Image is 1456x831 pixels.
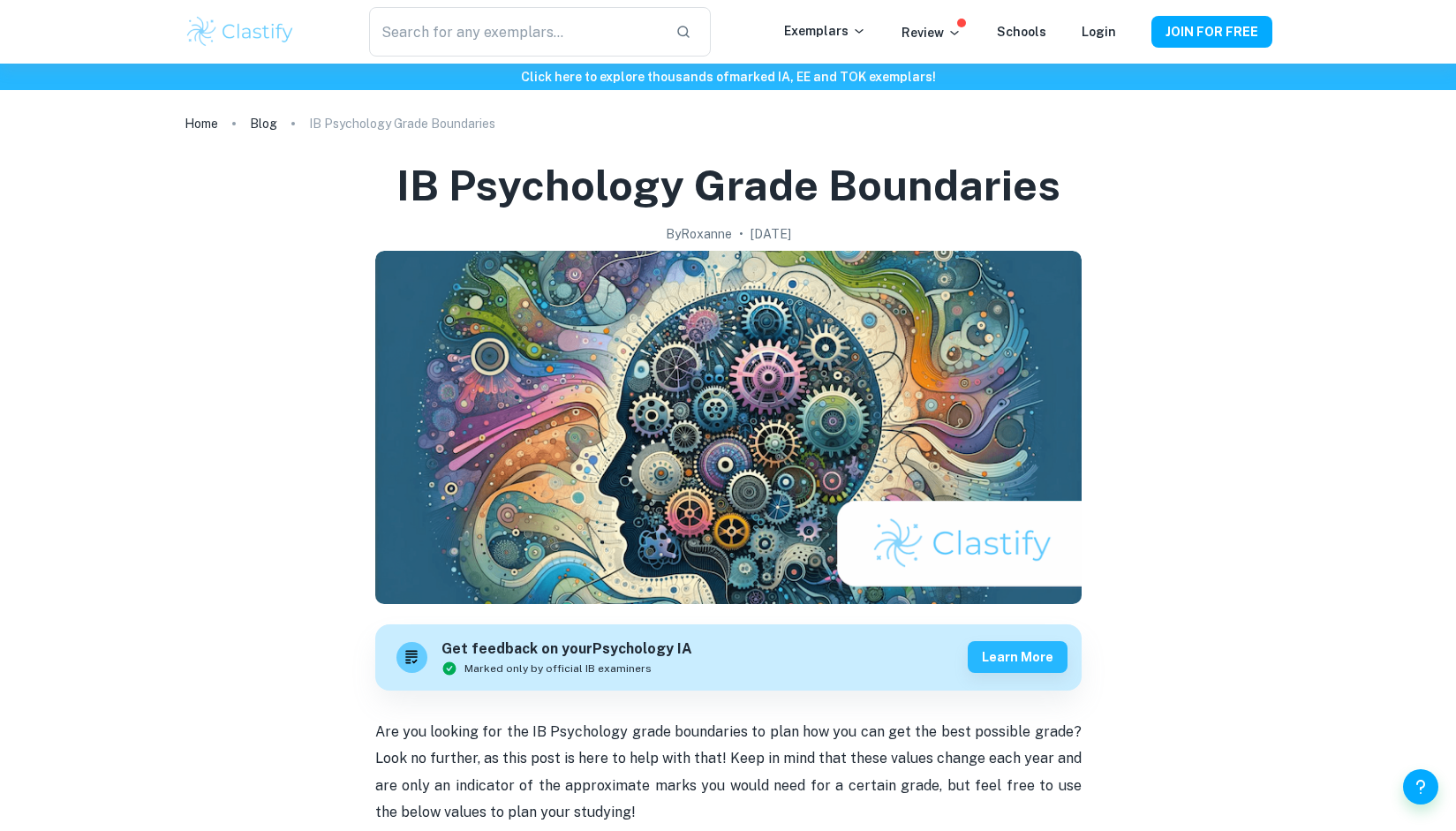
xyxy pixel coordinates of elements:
[784,21,866,41] p: Exemplars
[464,661,652,676] span: Marked only by official IB examiners
[375,624,1082,691] a: Get feedback on yourPsychology IAMarked only by official IB examinersLearn more
[250,111,277,136] a: Blog
[997,25,1046,39] a: Schools
[375,251,1082,604] img: IB Psychology Grade Boundaries cover image
[185,111,218,136] a: Home
[1082,25,1116,39] a: Login
[751,224,791,244] h2: [DATE]
[968,641,1067,673] button: Learn more
[1403,769,1438,805] button: Help and Feedback
[309,114,495,133] p: IB Psychology Grade Boundaries
[375,719,1082,827] p: Are you looking for the IB Psychology grade boundaries to plan how you can get the best possible ...
[441,638,692,661] h6: Get feedback on your Psychology IA
[902,23,962,42] p: Review
[369,7,660,57] input: Search for any exemplars...
[1151,16,1272,48] button: JOIN FOR FREE
[4,67,1452,87] h6: Click here to explore thousands of marked IA, EE and TOK exemplars !
[739,224,743,244] p: •
[185,14,297,49] img: Clastify logo
[396,157,1060,214] h1: IB Psychology Grade Boundaries
[666,224,732,244] h2: By Roxanne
